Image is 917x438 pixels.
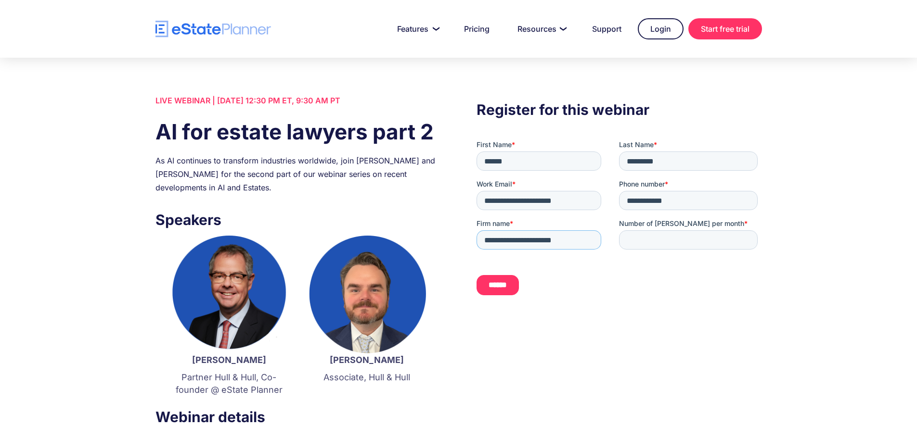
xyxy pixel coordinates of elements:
[155,406,440,428] h3: Webinar details
[155,117,440,147] h1: AI for estate lawyers part 2
[192,355,266,365] strong: [PERSON_NAME]
[170,371,288,396] p: Partner Hull & Hull, Co-founder @ eState Planner
[155,209,440,231] h3: Speakers
[688,18,762,39] a: Start free trial
[477,99,762,121] h3: Register for this webinar
[638,18,684,39] a: Login
[477,140,762,303] iframe: Form 0
[308,371,426,384] p: Associate, Hull & Hull
[581,19,633,38] a: Support
[452,19,501,38] a: Pricing
[330,355,404,365] strong: [PERSON_NAME]
[155,154,440,194] div: As AI continues to transform industries worldwide, join [PERSON_NAME] and [PERSON_NAME] for the s...
[386,19,448,38] a: Features
[155,94,440,107] div: LIVE WEBINAR | [DATE] 12:30 PM ET, 9:30 AM PT
[506,19,576,38] a: Resources
[155,21,271,38] a: home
